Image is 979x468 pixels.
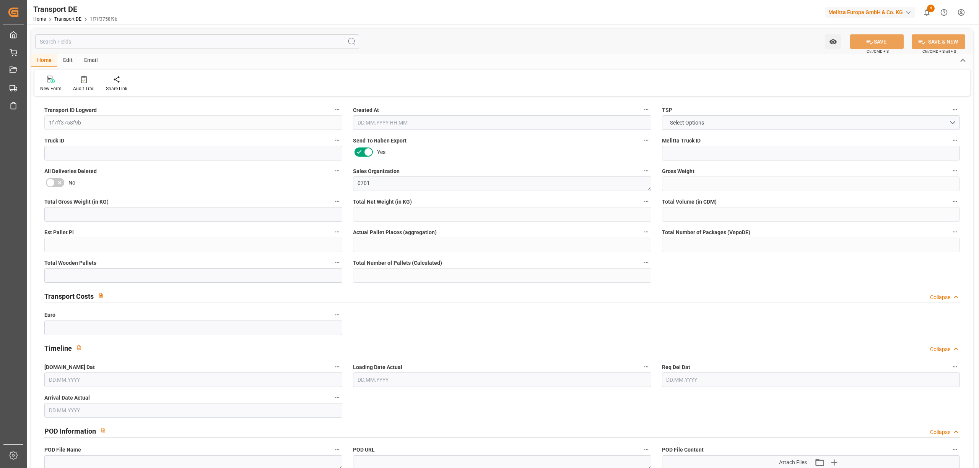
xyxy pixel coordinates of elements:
div: Transport DE [33,3,117,15]
span: TSP [662,106,672,114]
button: Total Volume (in CDM) [950,196,960,206]
span: [DOMAIN_NAME] Dat [44,363,95,371]
span: Created At [353,106,379,114]
span: Loading Date Actual [353,363,402,371]
button: Gross Weight [950,166,960,176]
span: Attach Files [779,458,807,466]
div: Collapse [930,345,950,353]
h2: Timeline [44,343,72,353]
div: Edit [57,54,78,67]
button: Melitta Truck ID [950,135,960,145]
a: Transport DE [54,16,81,22]
button: show 4 new notifications [918,4,935,21]
span: All Deliveries Deleted [44,167,97,175]
div: Email [78,54,104,67]
input: DD.MM.YYYY [44,372,342,387]
button: Total Gross Weight (in KG) [332,196,342,206]
span: Total Wooden Pallets [44,259,96,267]
span: Yes [377,148,385,156]
a: Home [33,16,46,22]
span: Total Gross Weight (in KG) [44,198,109,206]
span: Est Pallet Pl [44,228,74,236]
span: Euro [44,311,55,319]
span: Send To Raben Export [353,137,407,145]
button: POD File Name [332,445,342,455]
span: Sales Organization [353,167,400,175]
button: Total Wooden Pallets [332,257,342,267]
button: Est Pallet Pl [332,227,342,237]
button: All Deliveries Deleted [332,166,342,176]
input: DD.MM.YYYY [662,372,960,387]
span: POD File Content [662,446,704,454]
button: Send To Raben Export [641,135,651,145]
div: Collapse [930,428,950,436]
button: [DOMAIN_NAME] Dat [332,362,342,372]
span: Total Net Weight (in KG) [353,198,412,206]
span: Ctrl/CMD + Shift + S [922,49,956,54]
input: Search Fields [35,34,359,49]
button: View description [94,288,108,303]
span: POD File Name [44,446,81,454]
span: Total Number of Pallets (Calculated) [353,259,442,267]
button: Actual Pallet Places (aggregation) [641,227,651,237]
button: Total Number of Packages (VepoDE) [950,227,960,237]
button: POD URL [641,445,651,455]
div: Audit Trail [73,85,94,92]
button: View description [96,423,111,437]
div: Melitta Europa GmbH & Co. KG [825,7,915,18]
span: No [68,179,75,187]
button: View description [72,340,86,355]
button: TSP [950,105,960,115]
button: Truck ID [332,135,342,145]
button: SAVE [850,34,904,49]
button: POD File Content [950,445,960,455]
span: Ctrl/CMD + S [867,49,889,54]
button: Req Del Dat [950,362,960,372]
textarea: 0701 [353,177,651,191]
div: Collapse [930,293,950,301]
button: Sales Organization [641,166,651,176]
button: open menu [825,34,841,49]
span: Truck ID [44,137,64,145]
span: Melitta Truck ID [662,137,701,145]
button: Total Number of Pallets (Calculated) [641,257,651,267]
button: Loading Date Actual [641,362,651,372]
span: Total Number of Packages (VepoDE) [662,228,750,236]
span: Total Volume (in CDM) [662,198,717,206]
button: Melitta Europa GmbH & Co. KG [825,5,918,19]
div: Share Link [106,85,127,92]
input: DD.MM.YYYY [353,372,651,387]
button: Euro [332,310,342,320]
h2: Transport Costs [44,291,94,301]
span: Select Options [666,119,708,127]
span: POD URL [353,446,375,454]
div: New Form [40,85,62,92]
button: Help Center [935,4,953,21]
button: Arrival Date Actual [332,392,342,402]
button: Created At [641,105,651,115]
button: SAVE & NEW [912,34,965,49]
input: DD.MM.YYYY HH:MM [353,115,651,130]
input: DD.MM.YYYY [44,403,342,418]
span: 4 [927,5,935,12]
span: Transport ID Logward [44,106,97,114]
h2: POD Information [44,426,96,436]
span: Actual Pallet Places (aggregation) [353,228,437,236]
button: Transport ID Logward [332,105,342,115]
button: Total Net Weight (in KG) [641,196,651,206]
span: Req Del Dat [662,363,690,371]
button: open menu [662,115,960,130]
span: Gross Weight [662,167,694,175]
span: Arrival Date Actual [44,394,90,402]
div: Home [31,54,57,67]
